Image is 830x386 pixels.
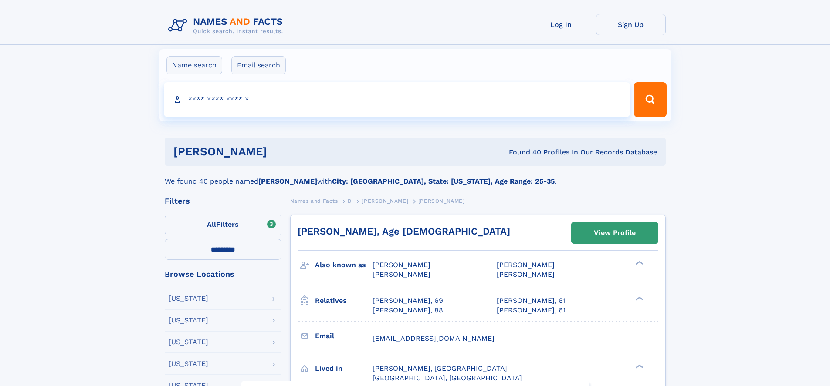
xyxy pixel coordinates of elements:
[173,146,388,157] h1: [PERSON_NAME]
[418,198,465,204] span: [PERSON_NAME]
[594,223,636,243] div: View Profile
[169,339,208,346] div: [US_STATE]
[165,270,281,278] div: Browse Locations
[634,363,644,369] div: ❯
[315,293,373,308] h3: Relatives
[231,56,286,74] label: Email search
[298,226,510,237] a: [PERSON_NAME], Age [DEMOGRAPHIC_DATA]
[290,195,338,206] a: Names and Facts
[348,198,352,204] span: D
[315,361,373,376] h3: Lived in
[362,198,408,204] span: [PERSON_NAME]
[166,56,222,74] label: Name search
[634,260,644,266] div: ❯
[207,220,216,228] span: All
[373,296,443,305] a: [PERSON_NAME], 69
[348,195,352,206] a: D
[332,177,555,185] b: City: [GEOGRAPHIC_DATA], State: [US_STATE], Age Range: 25-35
[497,305,566,315] a: [PERSON_NAME], 61
[388,148,657,157] div: Found 40 Profiles In Our Records Database
[634,82,666,117] button: Search Button
[634,295,644,301] div: ❯
[373,334,495,342] span: [EMAIL_ADDRESS][DOMAIN_NAME]
[362,195,408,206] a: [PERSON_NAME]
[373,364,507,373] span: [PERSON_NAME], [GEOGRAPHIC_DATA]
[497,270,555,279] span: [PERSON_NAME]
[373,374,522,382] span: [GEOGRAPHIC_DATA], [GEOGRAPHIC_DATA]
[373,270,430,279] span: [PERSON_NAME]
[315,329,373,343] h3: Email
[373,305,443,315] a: [PERSON_NAME], 88
[315,258,373,272] h3: Also known as
[165,14,290,37] img: Logo Names and Facts
[497,261,555,269] span: [PERSON_NAME]
[596,14,666,35] a: Sign Up
[497,296,566,305] a: [PERSON_NAME], 61
[258,177,317,185] b: [PERSON_NAME]
[373,261,430,269] span: [PERSON_NAME]
[165,166,666,187] div: We found 40 people named with .
[164,82,630,117] input: search input
[572,222,658,243] a: View Profile
[169,295,208,302] div: [US_STATE]
[165,197,281,205] div: Filters
[169,317,208,324] div: [US_STATE]
[169,360,208,367] div: [US_STATE]
[526,14,596,35] a: Log In
[165,215,281,235] label: Filters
